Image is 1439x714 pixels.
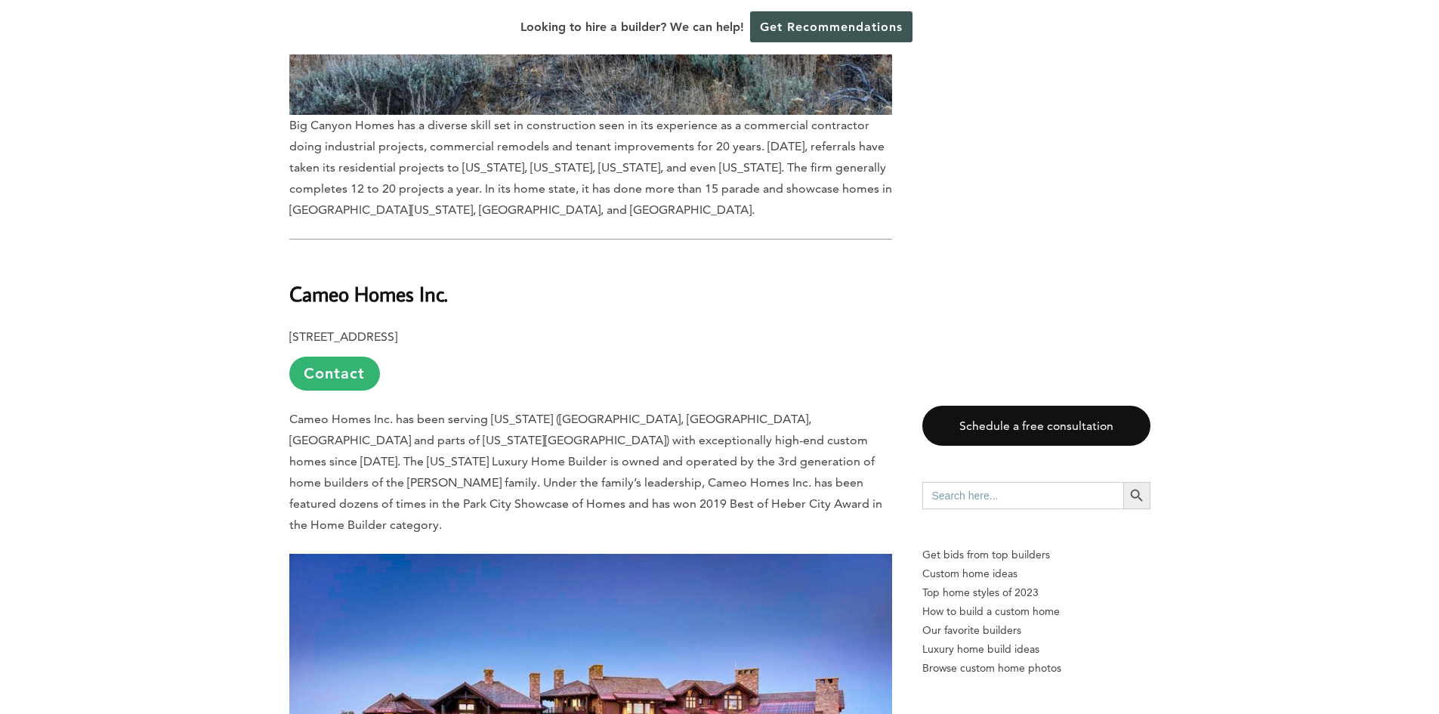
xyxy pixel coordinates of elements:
[922,406,1150,446] a: Schedule a free consultation
[289,409,892,536] p: Cameo Homes Inc. has been serving [US_STATE] ([GEOGRAPHIC_DATA], [GEOGRAPHIC_DATA], [GEOGRAPHIC_D...
[289,357,380,391] a: Contact
[922,583,1150,602] a: Top home styles of 2023
[922,482,1123,509] input: Search here...
[922,621,1150,640] a: Our favorite builders
[922,564,1150,583] a: Custom home ideas
[1149,605,1421,696] iframe: Drift Widget Chat Controller
[922,546,1150,564] p: Get bids from top builders
[750,11,912,42] a: Get Recommendations
[1129,487,1145,504] svg: Search
[289,329,397,344] b: [STREET_ADDRESS]
[922,602,1150,621] a: How to build a custom home
[922,640,1150,659] a: Luxury home build ideas
[289,280,448,307] b: Cameo Homes Inc.
[922,659,1150,678] a: Browse custom home photos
